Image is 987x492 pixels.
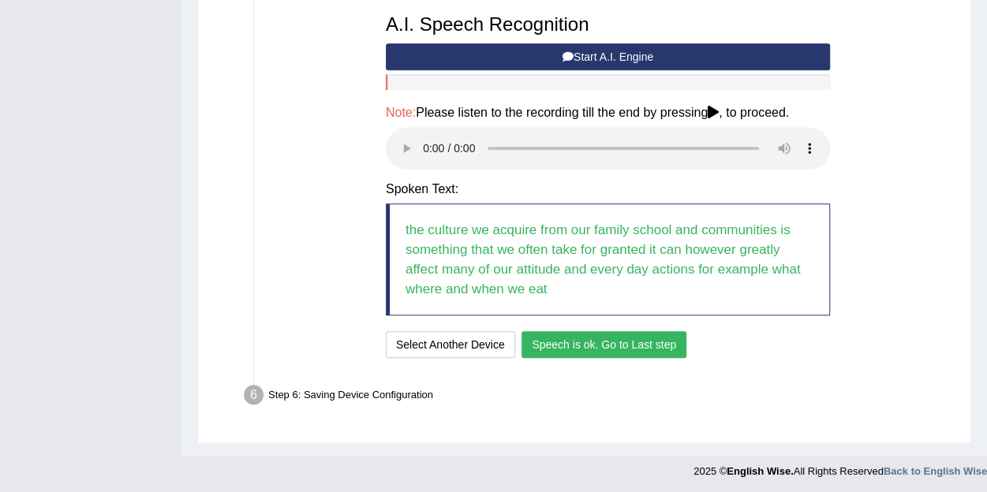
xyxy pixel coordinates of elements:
[522,331,686,358] button: Speech is ok. Go to Last step
[237,380,963,415] div: Step 6: Saving Device Configuration
[386,203,830,315] blockquote: the culture we acquire from our family school and communities is something that we often take for...
[386,106,830,120] h4: Please listen to the recording till the end by pressing , to proceed.
[386,43,830,70] button: Start A.I. Engine
[884,465,987,477] a: Back to English Wise
[386,182,830,196] h4: Spoken Text:
[386,331,515,358] button: Select Another Device
[694,456,987,479] div: 2025 © All Rights Reserved
[386,14,830,35] h3: A.I. Speech Recognition
[727,465,793,477] strong: English Wise.
[386,106,416,119] span: Note:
